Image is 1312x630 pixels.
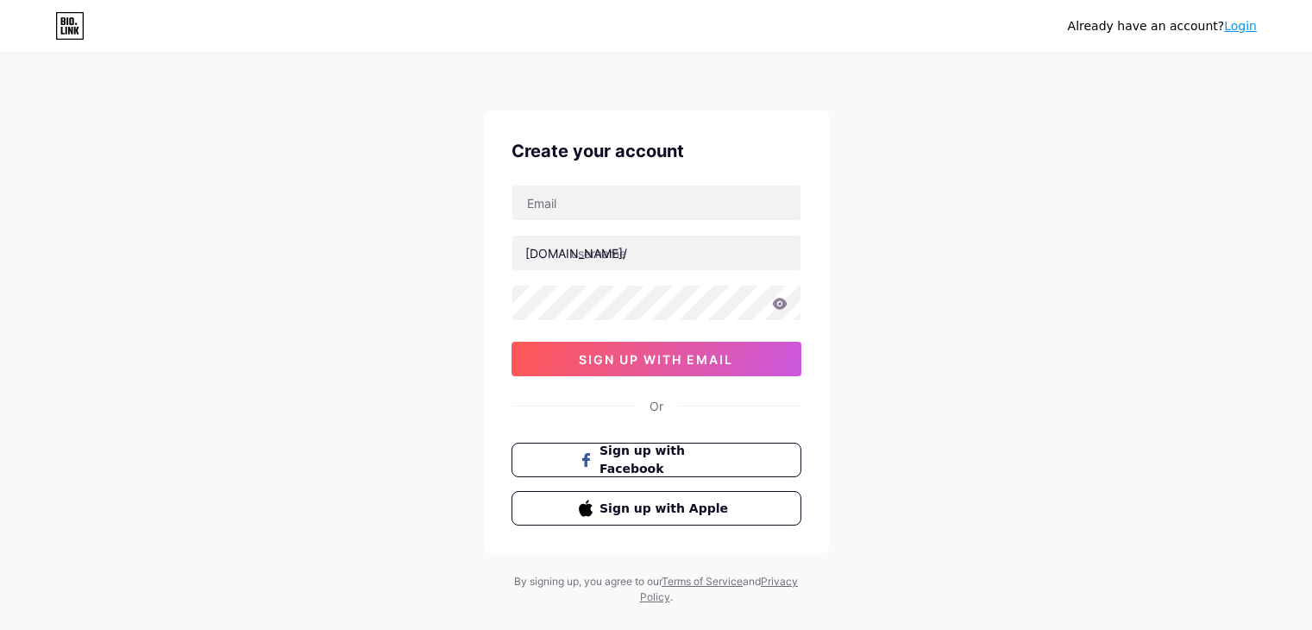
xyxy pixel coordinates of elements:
a: Login [1224,19,1257,33]
span: Sign up with Apple [600,500,733,518]
a: Terms of Service [662,575,743,588]
span: Sign up with Facebook [600,442,733,478]
div: Already have an account? [1068,17,1257,35]
div: By signing up, you agree to our and . [510,574,803,605]
div: [DOMAIN_NAME]/ [525,244,627,262]
input: username [512,236,800,270]
div: Or [650,397,663,415]
input: Email [512,186,800,220]
button: Sign up with Apple [512,491,801,526]
div: Create your account [512,138,801,164]
button: Sign up with Facebook [512,443,801,477]
button: sign up with email [512,342,801,376]
span: sign up with email [579,352,733,367]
